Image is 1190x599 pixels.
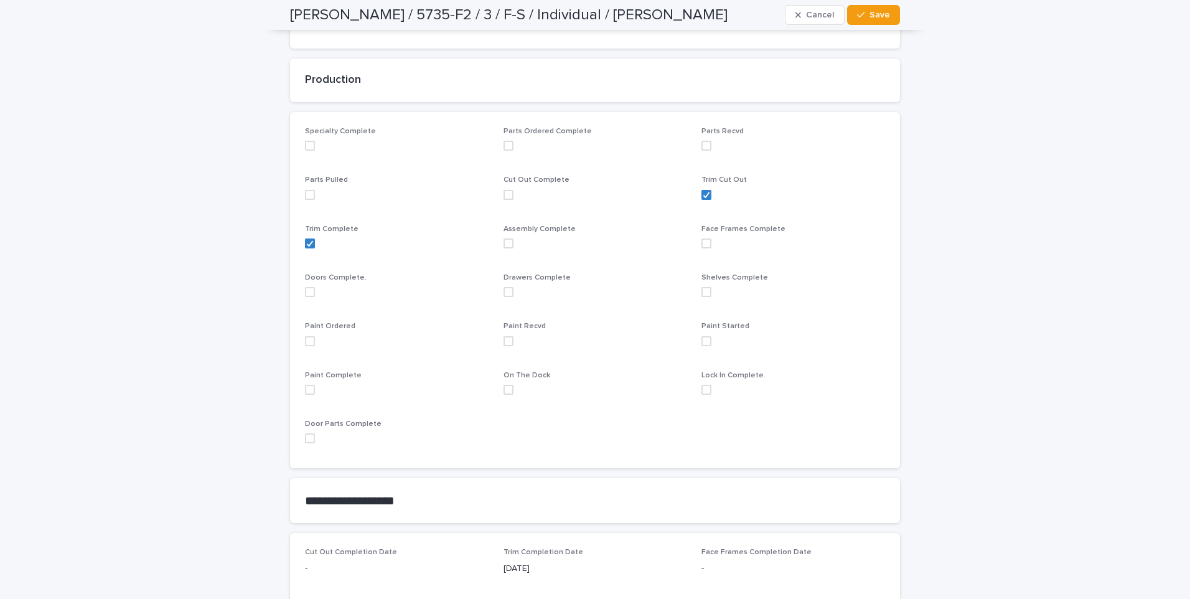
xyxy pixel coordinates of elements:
span: Parts Pulled [305,176,348,184]
span: Trim Complete [305,225,358,233]
span: Trim Cut Out [701,176,747,184]
span: Cut Out Completion Date [305,549,397,556]
span: Assembly Complete [504,225,576,233]
span: Specialty Complete [305,128,376,135]
span: Paint Started [701,323,749,330]
button: Cancel [785,5,845,25]
span: Shelves Complete [701,274,768,281]
span: Doors Complete. [305,274,367,281]
span: Paint Complete [305,372,362,379]
span: Drawers Complete [504,274,571,281]
span: Cancel [806,11,834,19]
button: Save [847,5,900,25]
span: Door Parts Complete [305,420,382,428]
span: Lock In Complete. [701,372,766,379]
span: Parts Recvd [701,128,744,135]
span: Face Frames Complete [701,225,785,233]
span: Paint Ordered [305,323,355,330]
h2: [PERSON_NAME] / 5735-F2 / 3 / F-S / Individual / [PERSON_NAME] [290,6,728,24]
h2: Production [305,73,885,87]
span: On The Dock [504,372,550,379]
p: - [701,562,885,575]
span: Paint Recvd [504,323,546,330]
p: - [305,562,489,575]
p: [DATE] [504,562,687,575]
span: Face Frames Completion Date [701,549,812,556]
span: Parts Ordered Complete [504,128,592,135]
span: Trim Completion Date [504,549,583,556]
span: Save [869,11,890,19]
span: Cut Out Complete [504,176,569,184]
